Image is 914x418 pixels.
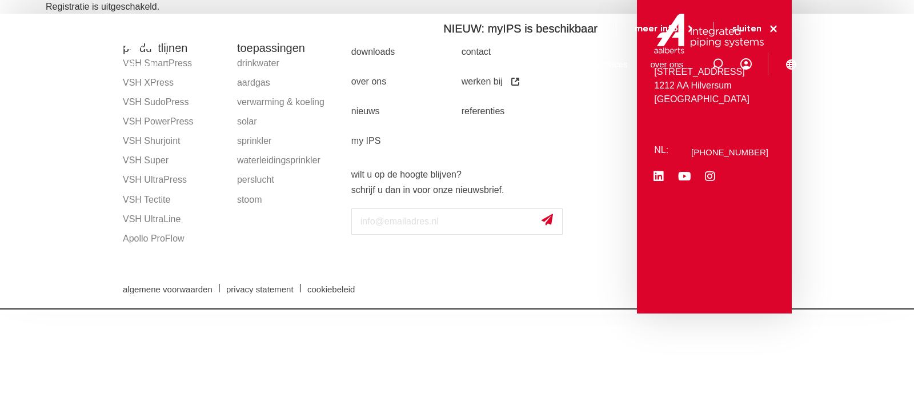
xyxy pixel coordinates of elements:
a: waterleidingsprinkler [237,151,340,170]
a: downloads [532,41,574,87]
a: [PHONE_NUMBER] [691,148,768,156]
span: privacy statement [226,285,294,294]
a: stoom [237,190,340,210]
a: services [596,41,627,87]
a: toepassingen [458,41,509,87]
span: cookiebeleid [307,285,355,294]
span: NIEUW: myIPS is beschikbaar [443,22,598,35]
a: VSH SudoPress [123,93,226,112]
a: solar [237,112,340,131]
strong: wilt u op de hoogte blijven? [351,170,462,179]
p: NL: [654,143,672,157]
input: info@emailadres.nl [351,208,563,235]
a: cookiebeleid [299,285,363,294]
a: VSH Shurjoint [123,131,226,151]
a: Apollo ProFlow [123,229,226,248]
span: meer info [635,25,678,33]
a: VSH Super [123,151,226,170]
a: referenties [462,97,572,126]
a: sprinkler [237,131,340,151]
a: meer info [635,24,695,34]
a: VSH Tectite [123,190,226,210]
a: markten [404,41,435,87]
iframe: reCAPTCHA [351,244,525,288]
a: producten [344,41,382,87]
nav: Menu [344,41,683,87]
img: send.svg [542,214,553,226]
a: privacy statement [218,285,302,294]
a: nieuws [351,97,462,126]
a: perslucht [237,170,340,190]
a: algemene voorwaarden [114,285,221,294]
a: my IPS [351,126,462,156]
a: VSH UltraLine [123,210,226,229]
nav: Menu [351,37,632,156]
a: over ons [650,41,683,87]
a: sluiten [732,24,779,34]
a: verwarming & koeling [237,93,340,112]
span: algemene voorwaarden [123,285,213,294]
a: VSH PowerPress [123,112,226,131]
div: my IPS [740,41,752,87]
strong: schrijf u dan in voor onze nieuwsbrief. [351,185,504,195]
a: VSH UltraPress [123,170,226,190]
span: sluiten [732,25,761,33]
